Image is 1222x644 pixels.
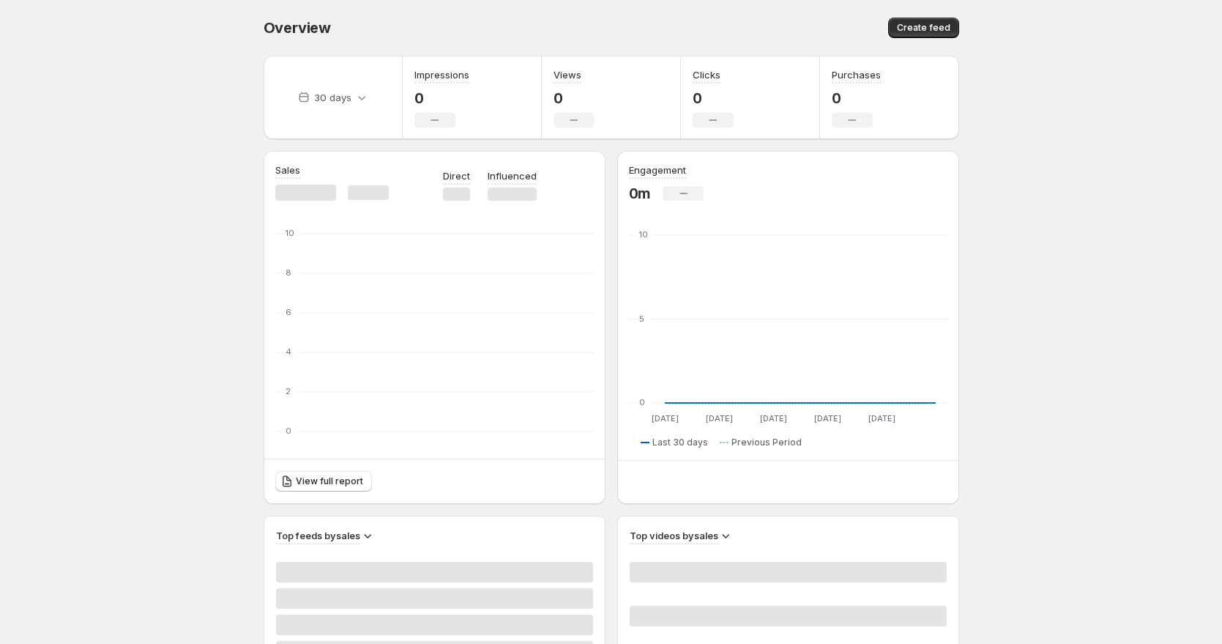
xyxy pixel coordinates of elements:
[443,169,470,183] p: Direct
[630,528,718,543] h3: Top videos by sales
[759,413,786,423] text: [DATE]
[629,163,686,177] h3: Engagement
[652,437,708,448] span: Last 30 days
[813,413,841,423] text: [DATE]
[554,67,581,82] h3: Views
[275,471,372,492] a: View full report
[629,185,652,202] p: 0m
[897,22,950,34] span: Create feed
[832,89,881,107] p: 0
[276,528,360,543] h3: Top feeds by sales
[868,413,895,423] text: [DATE]
[693,89,734,107] p: 0
[286,386,291,396] text: 2
[639,229,648,240] text: 10
[888,18,959,38] button: Create feed
[296,475,363,487] span: View full report
[286,347,291,357] text: 4
[286,267,291,278] text: 8
[705,413,732,423] text: [DATE]
[639,314,644,324] text: 5
[651,413,678,423] text: [DATE]
[264,19,331,37] span: Overview
[554,89,595,107] p: 0
[832,67,881,82] h3: Purchases
[639,397,645,407] text: 0
[731,437,802,448] span: Previous Period
[414,67,469,82] h3: Impressions
[275,163,300,177] h3: Sales
[488,169,537,183] p: Influenced
[693,67,720,82] h3: Clicks
[414,89,469,107] p: 0
[314,90,351,105] p: 30 days
[286,228,294,238] text: 10
[286,426,291,436] text: 0
[286,307,291,317] text: 6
